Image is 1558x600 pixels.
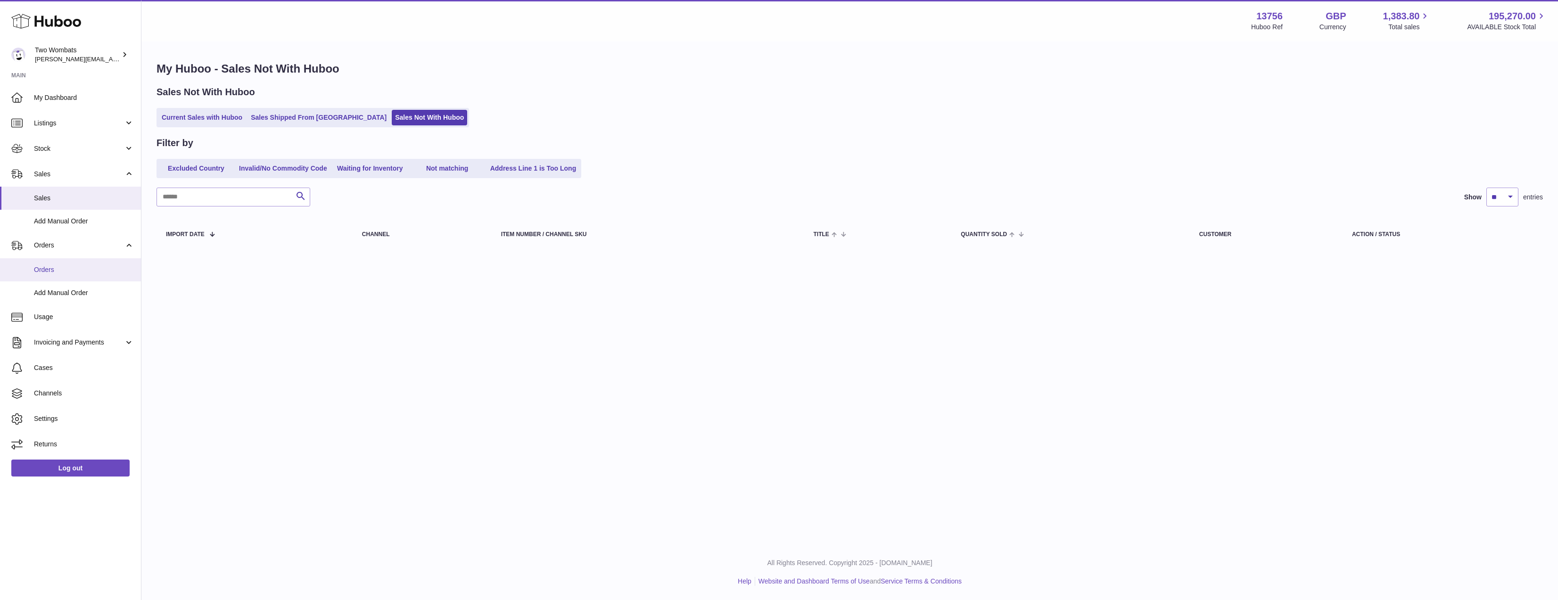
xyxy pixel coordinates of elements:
[501,231,795,238] div: Item Number / Channel SKU
[34,144,124,153] span: Stock
[34,363,134,372] span: Cases
[1199,231,1333,238] div: Customer
[35,46,120,64] div: Two Wombats
[1467,10,1547,32] a: 195,270.00 AVAILABLE Stock Total
[157,86,255,99] h2: Sales Not With Huboo
[755,577,962,586] li: and
[34,414,134,423] span: Settings
[1383,10,1431,32] a: 1,383.80 Total sales
[758,577,870,585] a: Website and Dashboard Terms of Use
[961,231,1007,238] span: Quantity Sold
[1319,23,1346,32] div: Currency
[332,161,408,176] a: Waiting for Inventory
[157,61,1543,76] h1: My Huboo - Sales Not With Huboo
[34,389,134,398] span: Channels
[1256,10,1283,23] strong: 13756
[11,460,130,477] a: Log out
[881,577,962,585] a: Service Terms & Conditions
[247,110,390,125] a: Sales Shipped From [GEOGRAPHIC_DATA]
[1523,193,1543,202] span: entries
[1352,231,1533,238] div: Action / Status
[158,161,234,176] a: Excluded Country
[1467,23,1547,32] span: AVAILABLE Stock Total
[487,161,580,176] a: Address Line 1 is Too Long
[34,241,124,250] span: Orders
[1464,193,1482,202] label: Show
[34,440,134,449] span: Returns
[1388,23,1430,32] span: Total sales
[1489,10,1536,23] span: 195,270.00
[11,48,25,62] img: alan@twowombats.com
[34,170,124,179] span: Sales
[149,559,1550,567] p: All Rights Reserved. Copyright 2025 - [DOMAIN_NAME]
[34,265,134,274] span: Orders
[1251,23,1283,32] div: Huboo Ref
[158,110,246,125] a: Current Sales with Huboo
[814,231,829,238] span: Title
[34,312,134,321] span: Usage
[34,194,134,203] span: Sales
[35,55,189,63] span: [PERSON_NAME][EMAIL_ADDRESS][DOMAIN_NAME]
[34,338,124,347] span: Invoicing and Payments
[34,288,134,297] span: Add Manual Order
[157,137,193,149] h2: Filter by
[362,231,482,238] div: Channel
[34,217,134,226] span: Add Manual Order
[392,110,467,125] a: Sales Not With Huboo
[410,161,485,176] a: Not matching
[236,161,330,176] a: Invalid/No Commodity Code
[738,577,751,585] a: Help
[1326,10,1346,23] strong: GBP
[34,119,124,128] span: Listings
[1383,10,1420,23] span: 1,383.80
[34,93,134,102] span: My Dashboard
[166,231,205,238] span: Import date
